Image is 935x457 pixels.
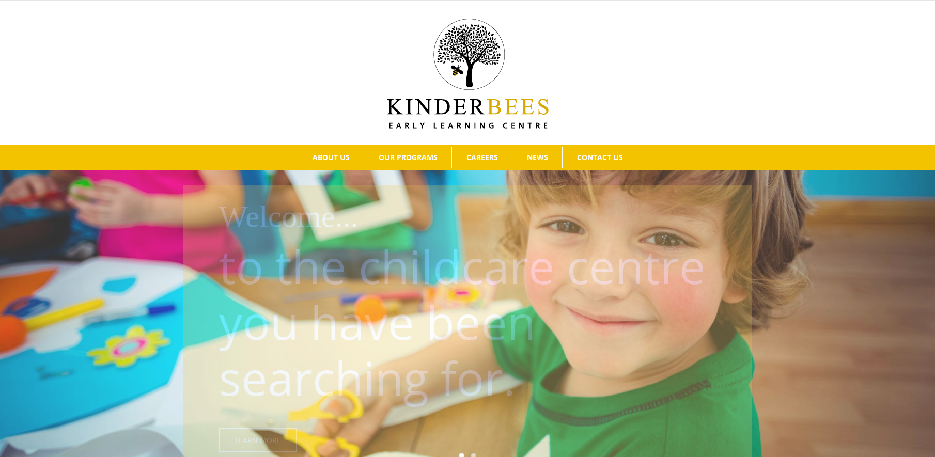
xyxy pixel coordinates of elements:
[298,147,364,168] a: ABOUT US
[235,436,281,445] span: Learn More
[452,147,512,168] a: CAREERS
[364,147,451,168] a: OUR PROGRAMS
[379,154,438,161] span: OUR PROGRAMS
[466,154,498,161] span: CAREERS
[15,145,920,170] nav: Main Menu
[219,238,722,405] p: to the childcare centre you have been searching for.
[527,154,548,161] span: NEWS
[563,147,637,168] a: CONTACT US
[313,154,350,161] span: ABOUT US
[512,147,562,168] a: NEWS
[577,154,623,161] span: CONTACT US
[219,428,297,452] a: Learn More
[387,19,549,129] img: Kinder Bees Logo
[219,195,744,238] h1: Welcome...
